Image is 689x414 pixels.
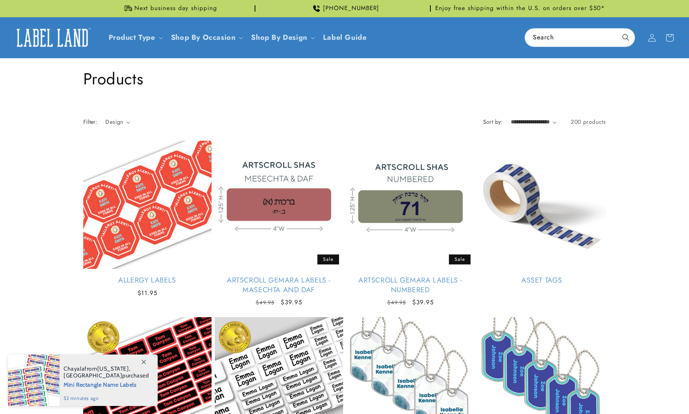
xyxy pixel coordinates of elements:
[215,276,343,295] a: Artscroll Gemara Labels - Masechta and Daf
[323,33,367,42] span: Label Guide
[478,276,606,285] a: Asset Tags
[83,118,98,126] h2: Filter:
[134,4,217,12] span: Next business day shipping
[323,4,379,12] span: [PHONE_NUMBER]
[318,28,372,47] a: Label Guide
[105,118,123,126] span: Design
[12,25,93,50] img: Label Land
[435,4,605,12] span: Enjoy free shipping within the U.S. on orders over $50*
[246,28,318,47] summary: Shop By Design
[166,28,247,47] summary: Shop By Occasion
[346,276,475,295] a: Artscroll Gemara Labels - Numbered
[64,365,84,372] span: Chayala
[104,28,166,47] summary: Product Type
[64,365,149,379] span: from , purchased
[483,118,503,126] label: Sort by:
[83,68,606,89] h1: Products
[171,33,236,42] span: Shop By Occasion
[9,22,96,53] a: Label Land
[251,32,307,43] a: Shop By Design
[64,372,122,379] span: [GEOGRAPHIC_DATA]
[105,118,130,126] summary: Design (0 selected)
[617,29,635,46] button: Search
[97,365,129,372] span: [US_STATE]
[83,276,212,285] a: Allergy Labels
[571,118,606,126] span: 200 products
[109,32,155,43] a: Product Type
